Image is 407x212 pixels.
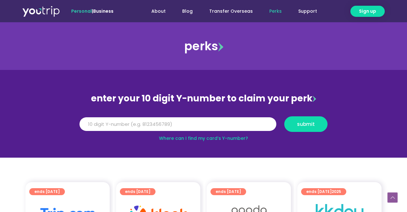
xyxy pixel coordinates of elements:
div: enter your 10 digit Y-number to claim your perk [76,90,331,107]
nav: Menu [131,5,325,17]
span: Sign up [359,8,376,15]
span: 2025 [332,189,341,194]
button: submit [284,116,328,132]
span: ends [DATE] [34,188,60,195]
a: Where can I find my card’s Y-number? [159,135,248,141]
span: submit [297,122,315,127]
a: Business [93,8,114,14]
a: ends [DATE] [120,188,155,195]
span: | [71,8,114,14]
form: Y Number [79,116,328,137]
a: ends [DATE]2025 [301,188,346,195]
span: ends [DATE] [306,188,341,195]
a: Sign up [350,6,385,17]
a: About [143,5,174,17]
a: ends [DATE] [210,188,246,195]
a: ends [DATE] [29,188,65,195]
span: Personal [71,8,92,14]
a: Transfer Overseas [201,5,261,17]
input: 10 digit Y-number (e.g. 8123456789) [79,117,276,131]
a: Blog [174,5,201,17]
a: Perks [261,5,290,17]
span: ends [DATE] [125,188,150,195]
span: ends [DATE] [216,188,241,195]
a: Support [290,5,325,17]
